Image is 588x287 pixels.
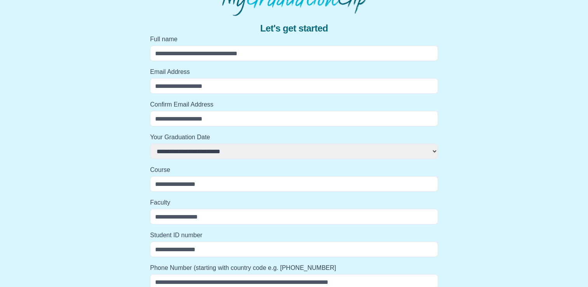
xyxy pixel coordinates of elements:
[150,100,438,109] label: Confirm Email Address
[150,133,438,142] label: Your Graduation Date
[150,67,438,77] label: Email Address
[260,22,328,35] span: Let's get started
[150,263,438,273] label: Phone Number (starting with country code e.g. [PHONE_NUMBER]
[150,231,438,240] label: Student ID number
[150,198,438,207] label: Faculty
[150,35,438,44] label: Full name
[150,165,438,175] label: Course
